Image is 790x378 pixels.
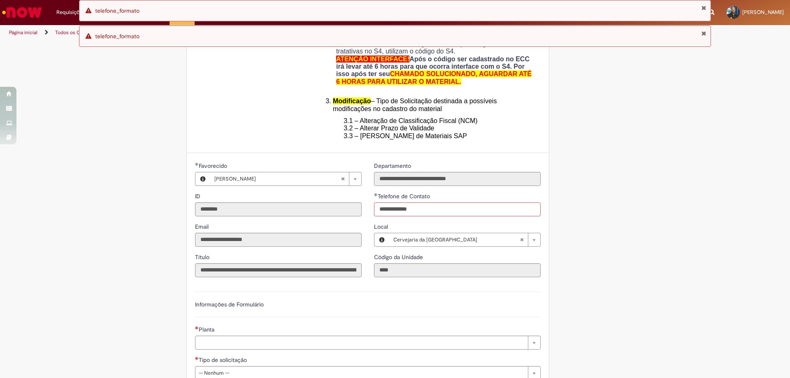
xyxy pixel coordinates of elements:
[195,192,202,200] label: Somente leitura - ID
[1,4,43,21] img: ServiceNow
[336,56,409,63] span: ATENÇÃO INTERFACE!
[214,172,341,186] span: [PERSON_NAME]
[337,172,349,186] abbr: Limpar campo Favorecido
[195,357,199,360] span: Necessários
[742,9,784,16] span: [PERSON_NAME]
[195,263,362,277] input: Título
[195,202,362,216] input: ID
[701,30,706,37] button: Fechar Notificação
[195,223,210,231] label: Somente leitura - Email
[374,202,541,216] input: Telefone de Contato
[516,233,528,246] abbr: Limpar campo Local
[374,223,390,230] span: Local
[199,356,249,364] span: Tipo de solicitação
[199,326,216,333] span: Necessários - Planta
[374,253,425,261] label: Somente leitura - Código da Unidade
[195,253,211,261] label: Somente leitura - Título
[95,7,139,14] span: telefone_formato
[55,29,99,36] a: Todos os Catálogos
[195,326,199,329] span: Necessários
[374,172,541,186] input: Departamento
[195,162,199,166] span: Obrigatório Preenchido
[393,233,520,246] span: Cervejaria da [GEOGRAPHIC_DATA]
[344,117,477,139] span: 3.1 – Alteração de Classificação Fiscal (NCM) 3.2 – Alterar Prazo de Validade 3.3 – [PERSON_NAME]...
[336,70,532,85] span: CHAMADO SOLUCIONADO, AGUARDAR ATÉ 6 HORAS PARA UTILIZAR O MATERIAL.
[374,162,413,170] label: Somente leitura - Departamento
[195,172,210,186] button: Favorecido, Visualizar este registro Ronaldo Silva Bispo
[199,162,229,169] span: Necessários - Favorecido
[195,223,210,230] span: Somente leitura - Email
[95,32,139,40] span: telefone_formato
[195,233,362,247] input: Email
[374,263,541,277] input: Código da Unidade
[336,56,532,85] strong: Após o código ser cadastrado no ECC irá levar até 6 horas para que ocorra interface com o S4. Por...
[374,193,378,196] span: Obrigatório Preenchido
[333,97,534,113] li: – Tipo de Solicitação destinada a possíveis modificações no cadastro do material
[374,233,389,246] button: Local, Visualizar este registro Cervejaria da Bahia
[9,29,37,36] a: Página inicial
[389,233,540,246] a: Cervejaria da [GEOGRAPHIC_DATA]Limpar campo Local
[195,336,541,350] a: Limpar campo Planta
[701,5,706,11] button: Fechar Notificação
[333,97,371,104] span: Modificação
[378,192,432,200] span: Telefone de Contato
[56,8,85,16] span: Requisições
[195,301,264,308] label: Informações de Formulário
[6,25,520,40] ul: Trilhas de página
[210,172,361,186] a: [PERSON_NAME]Limpar campo Favorecido
[374,162,413,169] span: Somente leitura - Departamento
